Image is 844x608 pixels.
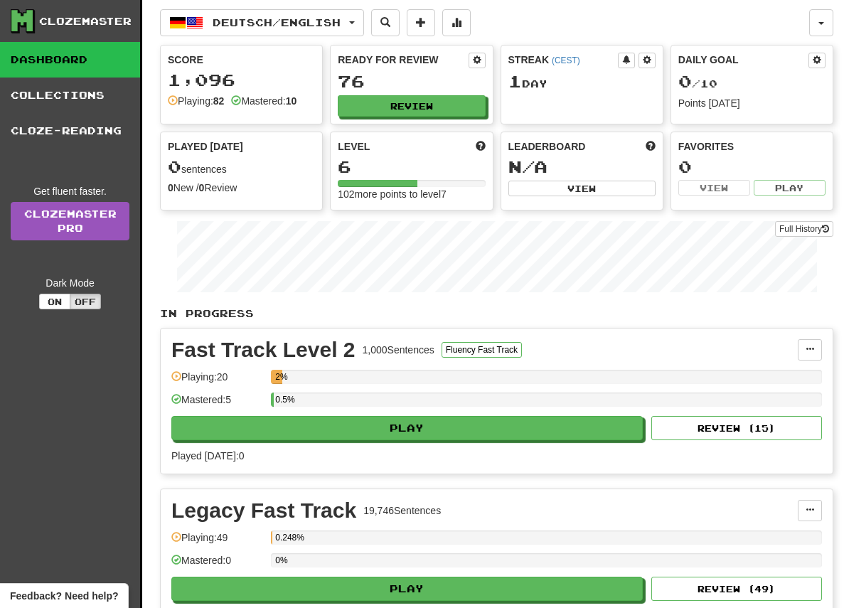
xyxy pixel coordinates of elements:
button: Off [70,294,101,309]
div: 19,746 Sentences [363,503,441,518]
div: Mastered: [231,94,297,108]
strong: 0 [168,182,173,193]
div: Mastered: 0 [171,553,264,577]
div: Playing: [168,94,224,108]
div: 1,000 Sentences [363,343,434,357]
span: Open feedback widget [10,589,118,603]
div: Fast Track Level 2 [171,339,356,361]
div: Streak [508,53,618,67]
span: Score more points to level up [476,139,486,154]
div: 0 [678,158,826,176]
div: Points [DATE] [678,96,826,110]
span: / 10 [678,78,717,90]
div: 6 [338,158,485,176]
span: Level [338,139,370,154]
button: More stats [442,9,471,36]
a: ClozemasterPro [11,202,129,240]
div: 1,096 [168,71,315,89]
button: Deutsch/English [160,9,364,36]
button: Play [754,180,826,196]
button: On [39,294,70,309]
div: Legacy Fast Track [171,500,356,521]
div: 2% [275,370,282,384]
div: Playing: 49 [171,530,264,554]
div: Score [168,53,315,67]
span: N/A [508,156,547,176]
div: 102 more points to level 7 [338,187,485,201]
button: Play [171,577,643,601]
button: Add sentence to collection [407,9,435,36]
button: Review (49) [651,577,822,601]
strong: 82 [213,95,225,107]
div: Get fluent faster. [11,184,129,198]
button: View [678,180,750,196]
span: Leaderboard [508,139,586,154]
div: Playing: 20 [171,370,264,393]
button: Review (15) [651,416,822,440]
div: sentences [168,158,315,176]
button: Full History [775,221,833,237]
div: Dark Mode [11,276,129,290]
a: (CEST) [552,55,580,65]
div: Day [508,73,656,91]
span: Played [DATE] [168,139,243,154]
span: This week in points, UTC [646,139,656,154]
span: Deutsch / English [213,16,341,28]
div: New / Review [168,181,315,195]
div: Ready for Review [338,53,468,67]
div: 76 [338,73,485,90]
div: Mastered: 5 [171,393,264,416]
div: Clozemaster [39,14,132,28]
button: Play [171,416,643,440]
span: Played [DATE]: 0 [171,450,244,462]
button: Search sentences [371,9,400,36]
strong: 10 [286,95,297,107]
button: Fluency Fast Track [442,342,522,358]
span: 0 [168,156,181,176]
span: 0 [678,71,692,91]
span: 1 [508,71,522,91]
div: Daily Goal [678,53,808,68]
p: In Progress [160,306,833,321]
strong: 0 [199,182,205,193]
button: Review [338,95,485,117]
div: Favorites [678,139,826,154]
button: View [508,181,656,196]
